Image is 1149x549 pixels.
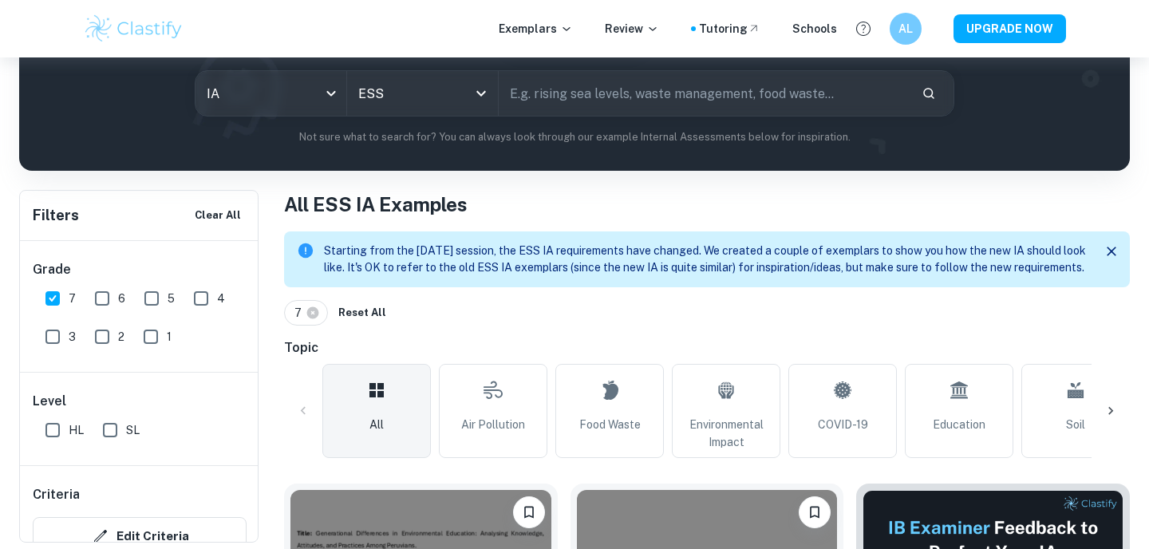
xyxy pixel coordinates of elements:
p: Review [605,20,659,38]
input: E.g. rising sea levels, waste management, food waste... [499,71,909,116]
span: All [369,416,384,433]
button: Open [470,82,492,105]
h1: All ESS IA Examples [284,190,1130,219]
h6: Filters [33,204,79,227]
span: 7 [294,304,309,322]
span: SL [126,421,140,439]
h6: Criteria [33,485,80,504]
span: 6 [118,290,125,307]
span: 2 [118,328,124,346]
a: Schools [792,20,837,38]
button: Close [1100,239,1123,263]
p: Not sure what to search for? You can always look through our example Internal Assessments below f... [32,129,1117,145]
h6: Grade [33,260,247,279]
span: HL [69,421,84,439]
button: UPGRADE NOW [954,14,1066,43]
p: Exemplars [499,20,573,38]
button: Bookmark [799,496,831,528]
span: 1 [167,328,172,346]
div: IA [195,71,346,116]
span: COVID-19 [818,416,868,433]
button: Bookmark [513,496,545,528]
span: Soil [1066,416,1085,433]
span: Education [933,416,985,433]
span: Air Pollution [461,416,525,433]
h6: AL [897,20,915,38]
span: 4 [217,290,225,307]
h6: Level [33,392,247,411]
button: Reset All [334,301,390,325]
div: 7 [284,300,328,326]
span: 3 [69,328,76,346]
button: Clear All [191,203,245,227]
button: Help and Feedback [850,15,877,42]
span: Environmental Impact [679,416,773,451]
a: Tutoring [699,20,760,38]
span: 5 [168,290,175,307]
span: Food Waste [579,416,641,433]
span: 7 [69,290,76,307]
h6: Topic [284,338,1130,357]
img: Clastify logo [83,13,184,45]
p: Starting from the [DATE] session, the ESS IA requirements have changed. We created a couple of ex... [324,243,1087,276]
button: Search [915,80,942,107]
button: AL [890,13,922,45]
